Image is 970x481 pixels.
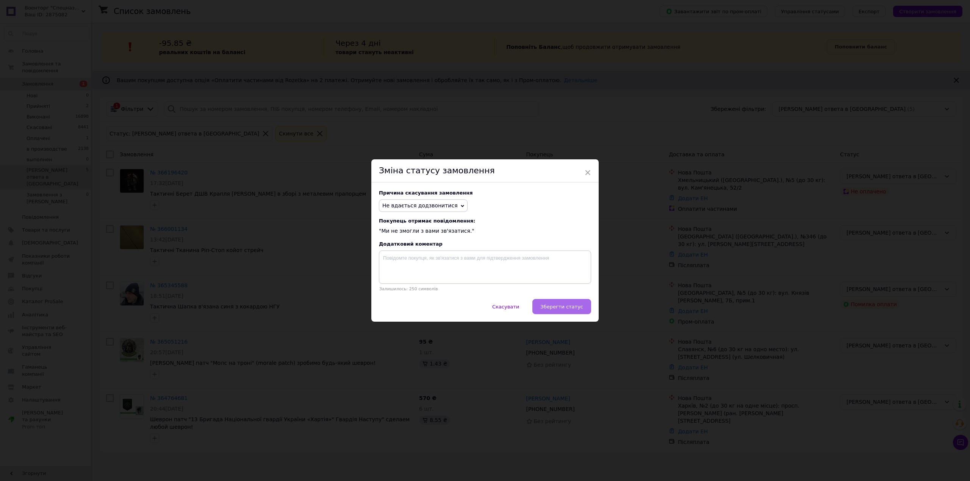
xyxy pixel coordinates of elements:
[379,241,591,247] div: Додатковий коментар
[532,299,591,314] button: Зберегти статус
[584,166,591,179] span: ×
[484,299,527,314] button: Скасувати
[492,304,519,310] span: Скасувати
[540,304,583,310] span: Зберегти статус
[379,190,591,196] div: Причина скасування замовлення
[379,218,591,224] span: Покупець отримає повідомлення:
[379,286,591,291] p: Залишилось: 250 символів
[371,159,599,182] div: Зміна статусу замовлення
[379,218,591,235] div: "Ми не змогли з вами зв'язатися."
[382,202,458,209] span: Не вдається додзвонитися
